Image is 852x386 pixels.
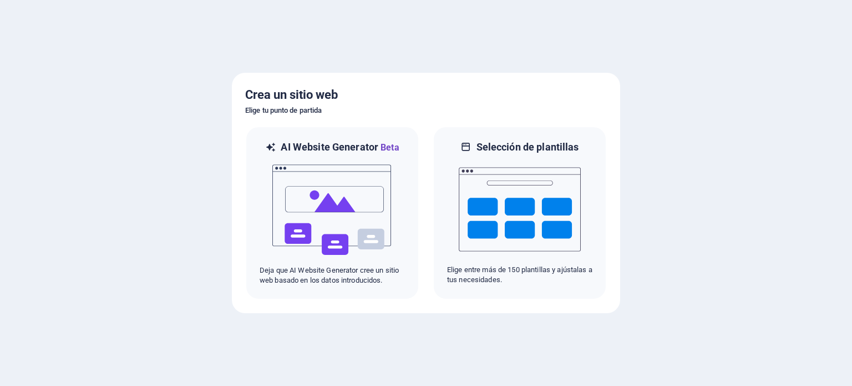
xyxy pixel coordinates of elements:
div: Selección de plantillasElige entre más de 150 plantillas y ajústalas a tus necesidades. [433,126,607,300]
h6: Elige tu punto de partida [245,104,607,117]
h6: AI Website Generator [281,141,399,154]
p: Deja que AI Website Generator cree un sitio web basado en los datos introducidos. [260,265,405,285]
h6: Selección de plantillas [476,141,579,154]
img: ai [271,154,393,265]
p: Elige entre más de 150 plantillas y ajústalas a tus necesidades. [447,265,592,285]
div: AI Website GeneratorBetaaiDeja que AI Website Generator cree un sitio web basado en los datos int... [245,126,419,300]
span: Beta [378,142,399,153]
h5: Crea un sitio web [245,86,607,104]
